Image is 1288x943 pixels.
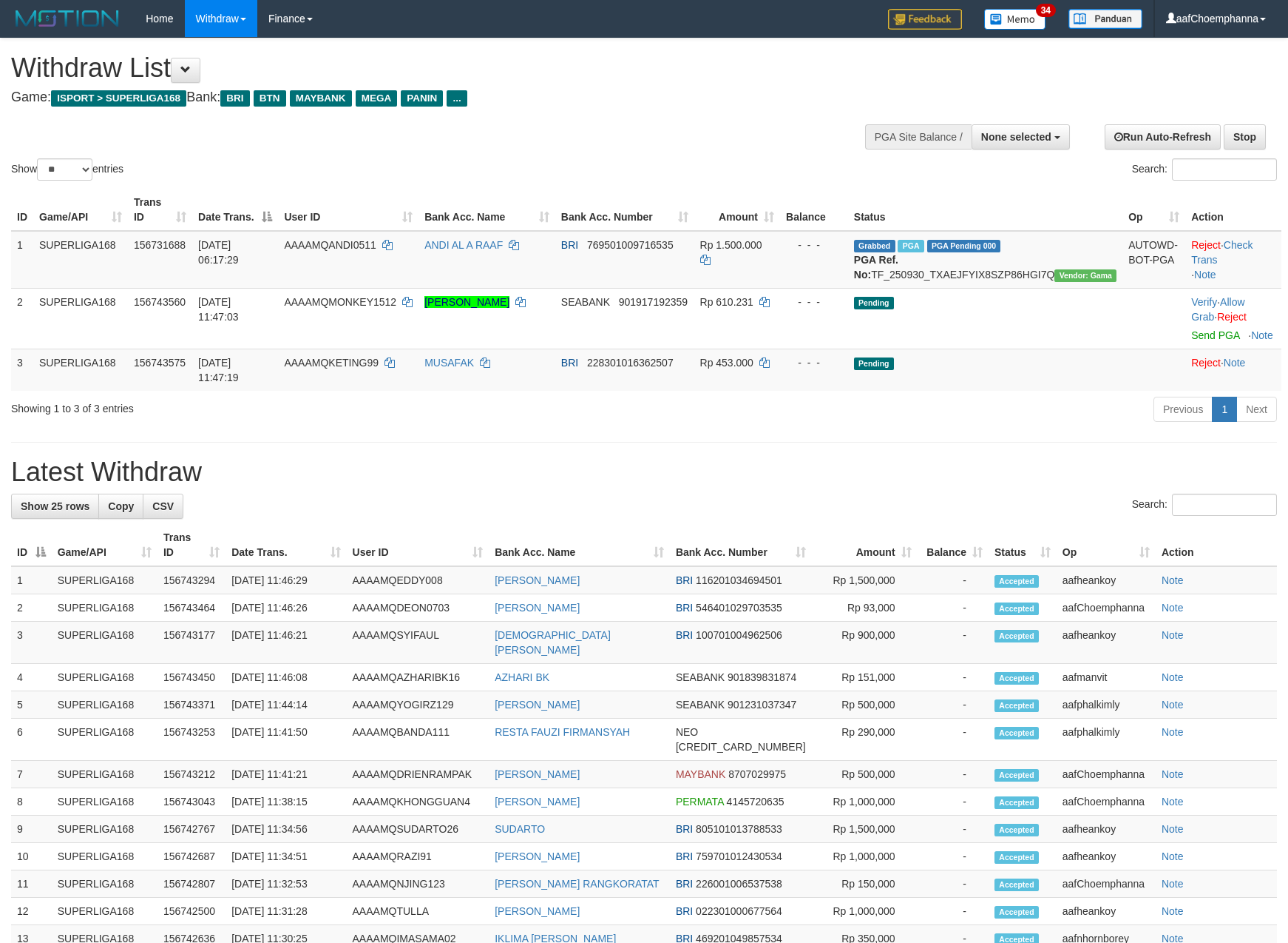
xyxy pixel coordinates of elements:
[918,761,989,788] td: -
[812,622,918,664] td: Rp 900,000
[786,355,842,370] div: - - -
[226,566,346,594] td: [DATE] 11:46:29
[1191,239,1221,251] a: Reject
[1191,296,1244,323] span: ·
[495,671,549,683] a: AZHARI BK
[1185,231,1281,289] td: · ·
[347,664,489,691] td: AAAAMQAZHARIBK16
[226,816,346,843] td: [DATE] 11:34:56
[1057,594,1156,622] td: aafChoemphanna
[356,90,398,107] span: MEGA
[1057,691,1156,719] td: aafphalkimly
[11,189,33,231] th: ID
[918,622,989,664] td: -
[157,691,226,719] td: 156743371
[1132,494,1277,516] label: Search:
[994,769,1039,782] span: Accepted
[981,131,1051,143] span: None selected
[226,524,346,566] th: Date Trans.: activate to sort column ascending
[52,622,157,664] td: SUPERLIGA168
[812,816,918,843] td: Rp 1,500,000
[1105,124,1221,150] a: Run Auto-Refresh
[52,594,157,622] td: SUPERLIGA168
[1153,397,1213,422] a: Previous
[1057,816,1156,843] td: aafheankoy
[676,726,698,738] span: NEO
[676,629,693,641] span: BRI
[994,851,1039,864] span: Accepted
[347,761,489,788] td: AAAAMQDRIENRAMPAK
[128,189,192,231] th: Trans ID: activate to sort column ascending
[1224,124,1266,150] a: Stop
[994,906,1039,919] span: Accepted
[52,566,157,594] td: SUPERLIGA168
[786,295,842,309] div: - - -
[1172,494,1277,516] input: Search:
[157,719,226,761] td: 156743253
[676,850,693,862] span: BRI
[108,500,134,512] span: Copy
[1162,671,1184,683] a: Note
[1162,726,1184,738] a: Note
[927,240,1001,252] span: PGA Pending
[11,349,33,391] td: 3
[11,788,52,816] td: 8
[1191,357,1221,369] a: Reject
[555,189,694,231] th: Bank Acc. Number: activate to sort column ascending
[157,898,226,925] td: 156742500
[696,602,782,614] span: Copy 546401029703535 to clipboard
[918,664,989,691] td: -
[347,622,489,664] td: AAAAMQSYIFAUL
[812,761,918,788] td: Rp 500,000
[848,189,1122,231] th: Status
[11,566,52,594] td: 1
[812,594,918,622] td: Rp 93,000
[52,761,157,788] td: SUPERLIGA168
[157,870,226,898] td: 156742807
[1122,189,1185,231] th: Op: activate to sort column ascending
[152,500,174,512] span: CSV
[134,357,186,369] span: 156743575
[1132,158,1277,181] label: Search:
[33,189,128,231] th: Game/API: activate to sort column ascending
[1162,796,1184,808] a: Note
[52,524,157,566] th: Game/API: activate to sort column ascending
[994,879,1039,891] span: Accepted
[1068,9,1142,29] img: panduan.png
[989,524,1057,566] th: Status: activate to sort column ascending
[226,664,346,691] td: [DATE] 11:46:08
[495,905,580,917] a: [PERSON_NAME]
[52,664,157,691] td: SUPERLIGA168
[994,727,1039,739] span: Accepted
[347,691,489,719] td: AAAAMQYOGIRZ129
[347,524,489,566] th: User ID: activate to sort column ascending
[696,850,782,862] span: Copy 759701012430534 to clipboard
[226,691,346,719] td: [DATE] 11:44:14
[1162,878,1184,890] a: Note
[226,788,346,816] td: [DATE] 11:38:15
[676,768,725,780] span: MAYBANK
[11,158,123,181] label: Show entries
[888,9,962,30] img: Feedback.jpg
[812,664,918,691] td: Rp 151,000
[495,796,580,808] a: [PERSON_NAME]
[98,494,143,519] a: Copy
[11,843,52,870] td: 10
[1162,850,1184,862] a: Note
[994,603,1039,615] span: Accepted
[1162,602,1184,614] a: Note
[192,189,278,231] th: Date Trans.: activate to sort column descending
[1156,524,1277,566] th: Action
[994,824,1039,836] span: Accepted
[226,843,346,870] td: [DATE] 11:34:51
[157,788,226,816] td: 156743043
[157,566,226,594] td: 156743294
[495,629,611,656] a: [DEMOGRAPHIC_DATA][PERSON_NAME]
[1057,870,1156,898] td: aafChoemphanna
[1185,288,1281,349] td: · ·
[1224,357,1246,369] a: Note
[489,524,670,566] th: Bank Acc. Name: activate to sort column ascending
[812,870,918,898] td: Rp 150,000
[780,189,848,231] th: Balance
[676,796,724,808] span: PERMATA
